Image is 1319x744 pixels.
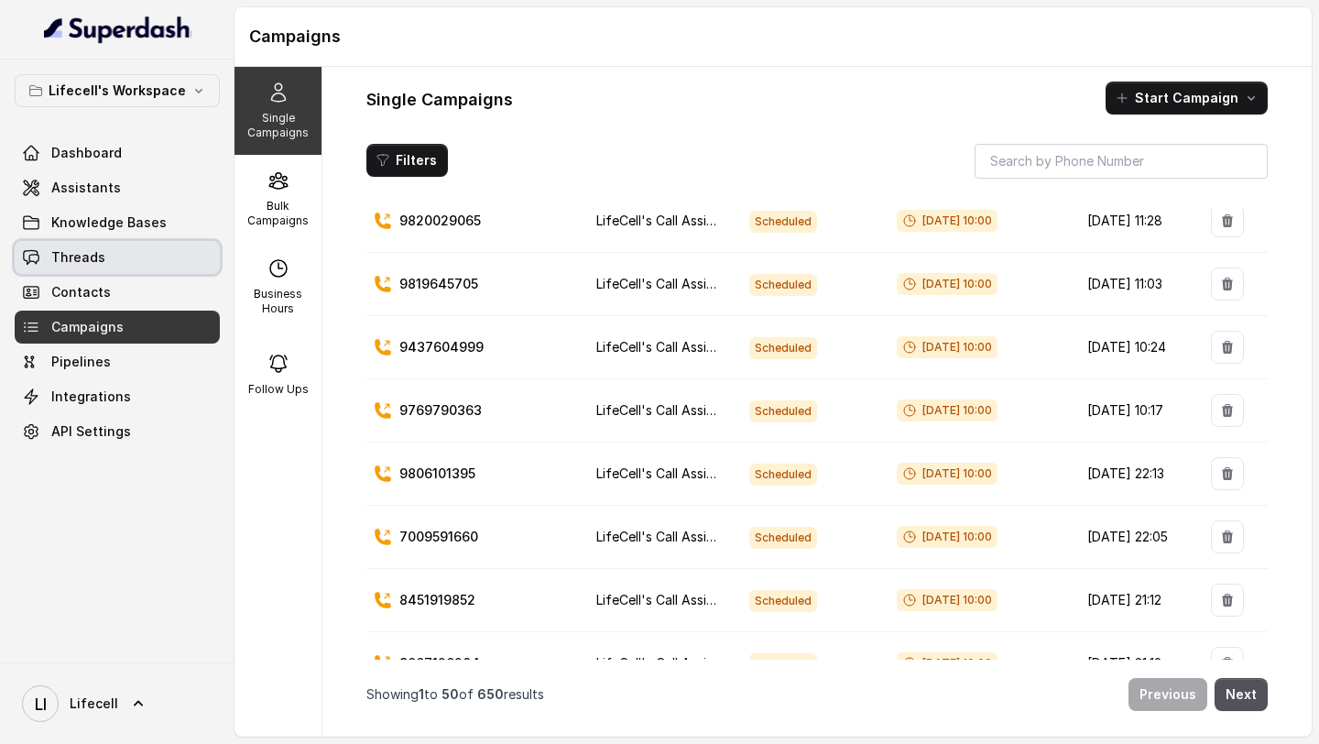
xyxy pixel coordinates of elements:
[242,111,314,140] p: Single Campaigns
[399,654,480,673] p: 9867126204
[15,137,220,170] a: Dashboard
[749,527,817,549] span: Scheduled
[15,74,220,107] button: Lifecell's Workspace
[975,144,1268,179] input: Search by Phone Number
[1073,506,1196,569] td: [DATE] 22:05
[419,686,424,702] span: 1
[749,337,817,359] span: Scheduled
[399,465,475,483] p: 9806101395
[749,274,817,296] span: Scheduled
[897,273,997,295] span: [DATE] 10:00
[749,211,817,233] span: Scheduled
[51,248,105,267] span: Threads
[1106,82,1268,115] button: Start Campaign
[749,400,817,422] span: Scheduled
[15,206,220,239] a: Knowledge Bases
[399,212,481,230] p: 9820029065
[399,401,482,420] p: 9769790363
[366,685,544,704] p: Showing to of results
[596,465,738,481] span: LifeCell's Call Assistant
[242,199,314,228] p: Bulk Campaigns
[1073,443,1196,506] td: [DATE] 22:13
[596,276,738,291] span: LifeCell's Call Assistant
[477,686,504,702] span: 650
[51,283,111,301] span: Contacts
[248,382,309,397] p: Follow Ups
[897,526,997,548] span: [DATE] 10:00
[596,529,738,544] span: LifeCell's Call Assistant
[1073,379,1196,443] td: [DATE] 10:17
[51,422,131,441] span: API Settings
[897,463,997,485] span: [DATE] 10:00
[897,336,997,358] span: [DATE] 10:00
[399,275,478,293] p: 9819645705
[15,241,220,274] a: Threads
[15,415,220,448] a: API Settings
[1215,678,1268,711] button: Next
[51,213,167,232] span: Knowledge Bases
[399,591,475,609] p: 8451919852
[15,678,220,729] a: Lifecell
[51,144,122,162] span: Dashboard
[596,213,738,228] span: LifeCell's Call Assistant
[366,85,513,115] h1: Single Campaigns
[49,80,186,102] p: Lifecell's Workspace
[35,695,47,714] text: LI
[1073,632,1196,695] td: [DATE] 21:12
[70,695,118,713] span: Lifecell
[366,667,1268,722] nav: Pagination
[749,590,817,612] span: Scheduled
[1128,678,1207,711] button: Previous
[15,171,220,204] a: Assistants
[897,399,997,421] span: [DATE] 10:00
[249,22,1297,51] h1: Campaigns
[51,179,121,197] span: Assistants
[596,402,738,418] span: LifeCell's Call Assistant
[366,144,448,177] button: Filters
[242,287,314,316] p: Business Hours
[441,686,459,702] span: 50
[1073,190,1196,253] td: [DATE] 11:28
[399,338,484,356] p: 9437604999
[897,589,997,611] span: [DATE] 10:00
[596,339,738,355] span: LifeCell's Call Assistant
[596,592,738,607] span: LifeCell's Call Assistant
[51,353,111,371] span: Pipelines
[15,276,220,309] a: Contacts
[897,652,997,674] span: [DATE] 10:00
[51,388,131,406] span: Integrations
[15,311,220,344] a: Campaigns
[44,15,191,44] img: light.svg
[399,528,478,546] p: 7009591660
[15,345,220,378] a: Pipelines
[1073,316,1196,379] td: [DATE] 10:24
[749,653,817,675] span: Scheduled
[596,655,738,671] span: LifeCell's Call Assistant
[1073,253,1196,316] td: [DATE] 11:03
[51,318,124,336] span: Campaigns
[1073,569,1196,632] td: [DATE] 21:12
[749,464,817,486] span: Scheduled
[15,380,220,413] a: Integrations
[897,210,997,232] span: [DATE] 10:00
